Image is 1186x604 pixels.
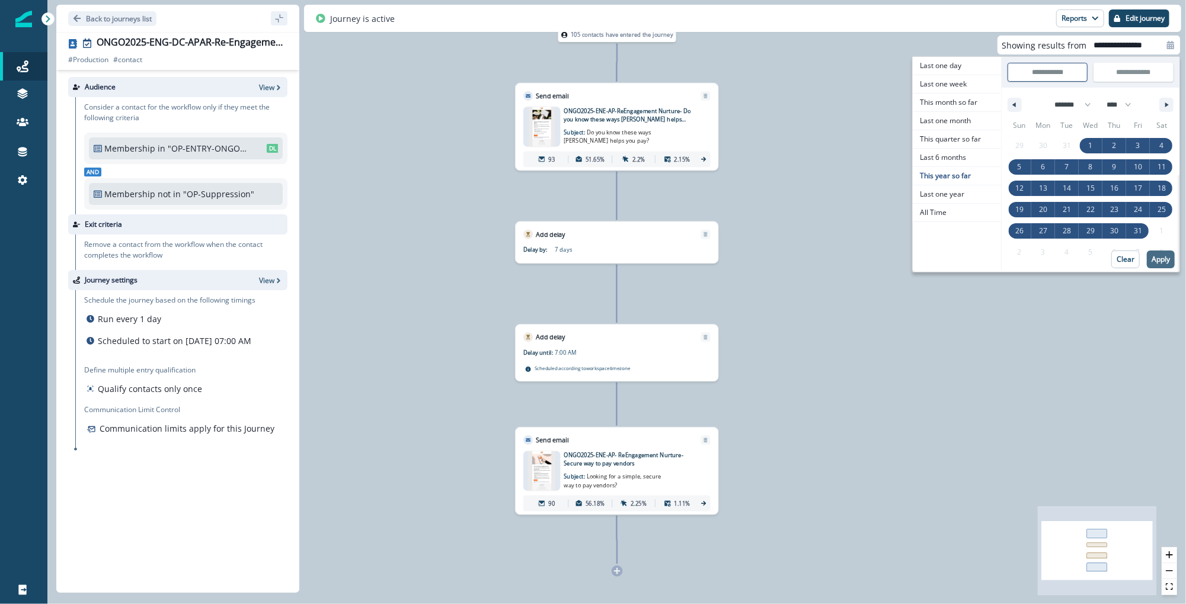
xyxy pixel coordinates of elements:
button: 20 [1031,199,1055,220]
button: View [259,82,283,92]
span: This quarter so far [913,130,1001,148]
span: 25 [1158,199,1166,220]
p: 2.25% [631,499,647,507]
button: 3 [1126,135,1150,156]
span: Wed [1079,116,1102,135]
p: Back to journeys list [86,14,152,24]
button: Reports [1056,9,1104,27]
button: 13 [1031,178,1055,199]
div: Add delayRemoveDelay by:7 days [515,221,718,264]
p: Membership [104,188,155,200]
button: 6 [1031,156,1055,178]
p: Delay by: [523,245,555,253]
button: 25 [1150,199,1174,220]
p: Subject: [564,468,663,489]
span: 2 [1112,135,1116,156]
button: Last 6 months [913,149,1001,167]
button: Last one year [913,185,1001,204]
div: 105 contacts have entered the journey [541,27,693,42]
button: This month so far [913,94,1001,112]
span: 27 [1039,220,1047,242]
button: 10 [1126,156,1150,178]
p: View [259,275,274,285]
p: View [259,82,274,92]
img: email asset unavailable [529,451,555,491]
button: 19 [1008,199,1031,220]
p: Clear [1117,255,1134,264]
p: Send email [536,91,569,101]
span: 9 [1112,156,1116,178]
p: Scheduled according to workspace timezone [535,365,631,372]
button: All Time [913,204,1001,222]
p: Showing results from [1002,39,1087,52]
span: 13 [1039,178,1047,199]
p: Add delay [536,332,565,342]
button: 12 [1008,178,1031,199]
span: Sat [1150,116,1174,135]
button: 11 [1150,156,1174,178]
p: in [158,142,165,155]
button: Edit journey [1109,9,1169,27]
button: This quarter so far [913,130,1001,149]
p: ONGO2025-ENE-AP- ReEngagement Nurture- Secure way to pay vendors [564,451,690,468]
p: Journey is active [330,12,395,25]
span: Tue [1055,116,1079,135]
p: Add delay [536,230,565,239]
button: View [259,275,283,285]
button: 26 [1008,220,1031,242]
button: 21 [1055,199,1079,220]
button: 27 [1031,220,1055,242]
img: Inflection [15,11,32,27]
span: 15 [1086,178,1095,199]
span: 14 [1063,178,1071,199]
button: 24 [1126,199,1150,220]
p: Edit journey [1126,14,1165,23]
span: 10 [1134,156,1142,178]
button: Clear [1111,250,1140,268]
div: Add delayRemoveDelay until:7:00 AMScheduled according toworkspacetimezone [515,324,718,381]
p: not in [158,188,181,200]
p: Membership [104,142,155,155]
button: 16 [1102,178,1126,199]
p: Journey settings [85,275,138,285]
button: 2 [1102,135,1126,156]
button: 29 [1079,220,1102,242]
p: "OP-Suppression" [183,188,263,200]
p: # Production [68,54,108,65]
span: Do you know these ways [PERSON_NAME] helps you pay? [564,128,651,144]
p: Apply [1152,255,1170,264]
p: Subject: [564,124,663,145]
p: 2.2% [632,155,645,163]
p: 7:00 AM [555,348,654,356]
p: Communication Limit Control [84,404,287,415]
p: Communication limits apply for this Journey [100,422,274,435]
button: Go back [68,11,156,26]
p: Remove a contact from the workflow when the contact completes the workflow [84,239,287,261]
button: 4 [1150,135,1174,156]
p: 51.65% [586,155,605,163]
button: 17 [1126,178,1150,199]
span: 4 [1159,135,1163,156]
button: This year so far [913,167,1001,185]
span: 6 [1041,156,1045,178]
span: Thu [1102,116,1126,135]
p: Audience [85,82,116,92]
p: Consider a contact for the workflow only if they meet the following criteria [84,102,287,123]
span: 28 [1063,220,1071,242]
button: Last one month [913,112,1001,130]
span: And [84,168,101,176]
button: 18 [1150,178,1174,199]
span: 23 [1110,199,1118,220]
button: sidebar collapse toggle [271,11,287,25]
p: Define multiple entry qualification [84,365,204,375]
p: Delay until: [523,348,555,356]
span: 18 [1158,178,1166,199]
button: 5 [1008,156,1031,178]
button: 15 [1079,178,1102,199]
